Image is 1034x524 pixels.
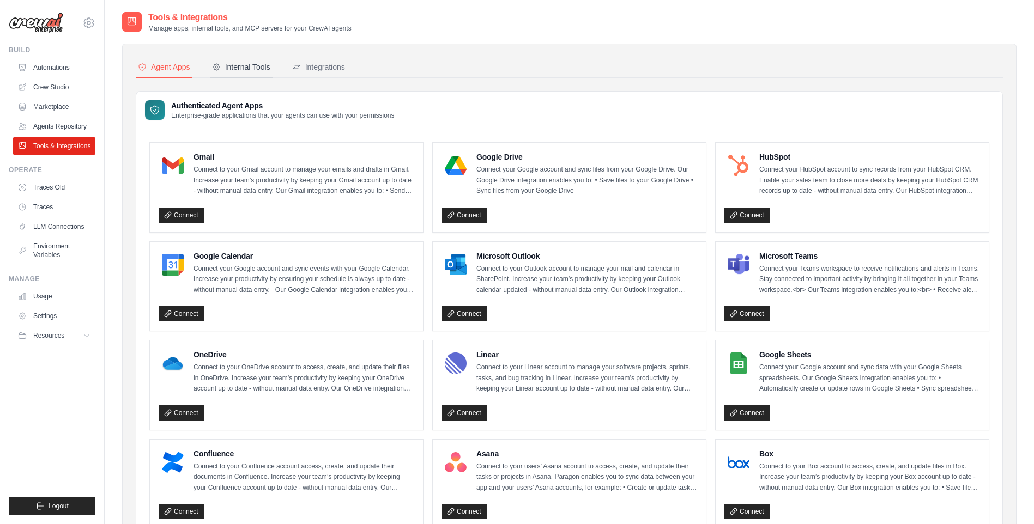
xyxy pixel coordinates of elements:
[13,118,95,135] a: Agents Repository
[194,448,414,459] h4: Confluence
[476,349,697,360] h4: Linear
[194,251,414,261] h4: Google Calendar
[724,306,770,321] a: Connect
[194,362,414,394] p: Connect to your OneDrive account to access, create, and update their files in OneDrive. Increase ...
[194,264,414,296] p: Connect your Google account and sync events with your Google Calendar. Increase your productivity...
[728,155,749,176] img: HubSpot Logo
[292,62,345,72] div: Integrations
[445,254,467,276] img: Microsoft Outlook Logo
[148,11,352,24] h2: Tools & Integrations
[159,504,204,519] a: Connect
[476,264,697,296] p: Connect to your Outlook account to manage your mail and calendar in SharePoint. Increase your tea...
[759,164,980,197] p: Connect your HubSpot account to sync records from your HubSpot CRM. Enable your sales team to clo...
[13,137,95,155] a: Tools & Integrations
[194,461,414,493] p: Connect to your Confluence account access, create, and update their documents in Confluence. Incr...
[759,349,980,360] h4: Google Sheets
[33,331,64,340] span: Resources
[442,504,487,519] a: Connect
[9,46,95,54] div: Build
[162,452,184,473] img: Confluence Logo
[759,448,980,459] h4: Box
[171,111,395,120] p: Enterprise-grade applications that your agents can use with your permissions
[159,306,204,321] a: Connect
[445,155,467,176] img: Google Drive Logo
[445,452,467,473] img: Asana Logo
[159,405,204,421] a: Connect
[724,208,770,223] a: Connect
[212,62,270,72] div: Internal Tools
[476,151,697,162] h4: Google Drive
[476,461,697,493] p: Connect to your users’ Asana account to access, create, and update their tasks or projects in Asa...
[194,151,414,162] h4: Gmail
[159,208,204,223] a: Connect
[759,362,980,394] p: Connect your Google account and sync data with your Google Sheets spreadsheets. Our Google Sheets...
[13,198,95,216] a: Traces
[979,472,1034,524] iframe: Chat Widget
[171,100,395,111] h3: Authenticated Agent Apps
[162,254,184,276] img: Google Calendar Logo
[210,57,273,78] button: Internal Tools
[13,307,95,325] a: Settings
[13,288,95,305] a: Usage
[9,497,95,515] button: Logout
[148,24,352,33] p: Manage apps, internal tools, and MCP servers for your CrewAI agents
[476,251,697,261] h4: Microsoft Outlook
[759,461,980,493] p: Connect to your Box account to access, create, and update files in Box. Increase your team’s prod...
[13,237,95,264] a: Environment Variables
[759,151,980,162] h4: HubSpot
[49,502,69,510] span: Logout
[476,362,697,394] p: Connect to your Linear account to manage your software projects, sprints, tasks, and bug tracking...
[442,405,487,421] a: Connect
[194,164,414,197] p: Connect to your Gmail account to manage your emails and drafts in Gmail. Increase your team’s pro...
[724,504,770,519] a: Connect
[442,306,487,321] a: Connect
[9,275,95,283] div: Manage
[759,251,980,261] h4: Microsoft Teams
[162,352,184,374] img: OneDrive Logo
[136,57,192,78] button: Agent Apps
[290,57,347,78] button: Integrations
[728,254,749,276] img: Microsoft Teams Logo
[442,208,487,223] a: Connect
[13,98,95,115] a: Marketplace
[194,349,414,360] h4: OneDrive
[724,405,770,421] a: Connect
[13,327,95,344] button: Resources
[728,352,749,374] img: Google Sheets Logo
[13,218,95,235] a: LLM Connections
[476,448,697,459] h4: Asana
[476,164,697,197] p: Connect your Google account and sync files from your Google Drive. Our Google Drive integration e...
[759,264,980,296] p: Connect your Teams workspace to receive notifications and alerts in Teams. Stay connected to impo...
[138,62,190,72] div: Agent Apps
[9,166,95,174] div: Operate
[9,13,63,33] img: Logo
[13,59,95,76] a: Automations
[162,155,184,176] img: Gmail Logo
[728,452,749,473] img: Box Logo
[445,352,467,374] img: Linear Logo
[13,78,95,96] a: Crew Studio
[13,179,95,196] a: Traces Old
